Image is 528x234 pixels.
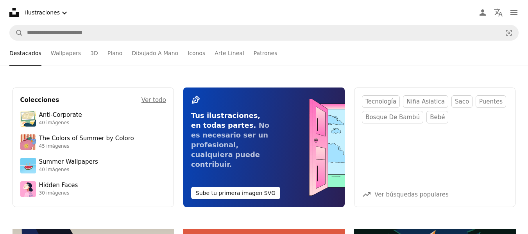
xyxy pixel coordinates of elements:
[490,5,506,20] button: Idioma
[20,134,36,150] img: premium_vector-1747348273623-d07fe99fa4ce
[10,25,23,40] button: Buscar en Unsplash
[22,5,72,21] button: Seleccionar tipo de material
[20,134,166,150] a: The Colors of Summer by Coloro45 imágenes
[188,41,205,66] a: Iconos
[39,182,78,189] div: Hidden Faces
[39,135,134,143] div: The Colors of Summer by Coloro
[362,111,423,123] a: Bosque de bambú
[215,41,244,66] a: Arte Lineal
[254,41,277,66] a: Patrones
[132,41,178,66] a: Dibujado A Mano
[39,143,134,150] div: 45 imágenes
[20,158,36,173] img: premium_vector-1746457598234-1528d3a368e1
[374,191,449,198] a: Ver búsquedas populares
[476,95,506,108] a: puentes
[506,5,522,20] button: Menú
[191,121,269,168] span: No es necesario ser un profesional, cualquiera puede contribuir.
[362,95,400,108] a: tecnología
[475,5,490,20] a: Iniciar sesión / Registrarse
[39,111,82,119] div: Anti-Corporate
[426,111,448,123] a: bebé
[51,41,81,66] a: Wallpapers
[20,111,166,127] a: Anti-Corporate40 imágenes
[403,95,448,108] a: niña asiatica
[90,41,98,66] a: 3D
[499,25,518,40] button: Búsqueda visual
[39,120,82,126] div: 40 imágenes
[191,187,280,199] button: Sube tu primera imagen SVG
[20,158,166,173] a: Summer Wallpapers40 imágenes
[9,25,519,41] form: Encuentra imágenes en todo el sitio
[20,111,36,127] img: premium_vector-1741359422712-57ae2abe0497
[20,181,36,197] img: premium_vector-1748844071474-d954b88adc73
[39,167,98,173] div: 40 imágenes
[39,190,78,196] div: 30 imágenes
[20,95,59,105] h4: Colecciones
[141,95,166,105] a: Ver todo
[39,158,98,166] div: Summer Wallpapers
[20,181,166,197] a: Hidden Faces30 imágenes
[451,95,473,108] a: Saco
[9,8,19,17] a: Inicio — Unsplash
[107,41,122,66] a: Plano
[191,111,260,129] span: Tus ilustraciones, en todas partes.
